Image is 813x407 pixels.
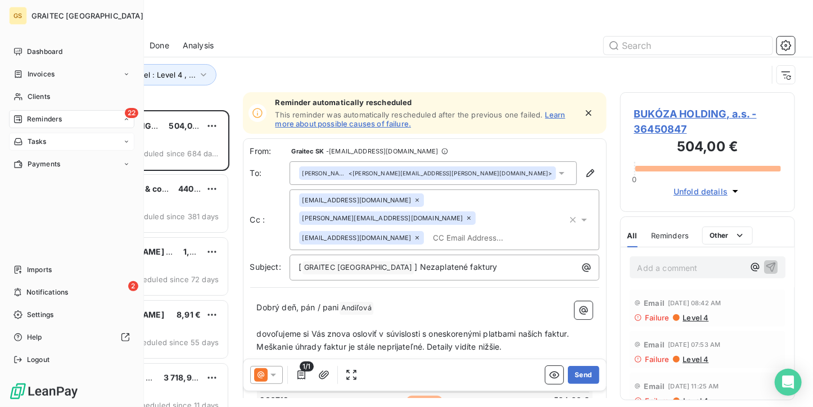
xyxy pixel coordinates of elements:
[250,146,290,157] span: From:
[604,37,773,55] input: Search
[668,300,721,306] span: [DATE] 08:42 AM
[644,299,665,307] span: Email
[568,366,599,384] button: Send
[257,329,569,338] span: dovoľujeme si Vás znova osloviť v súvislosti s oneskorenými platbami naších faktur.
[260,395,289,406] span: 230712
[183,40,214,51] span: Analysis
[302,169,553,177] div: <[PERSON_NAME][EMAIL_ADDRESS][PERSON_NAME][DOMAIN_NAME]>
[96,70,196,79] span: Reminder Level : Level 4 , ...
[302,234,412,241] span: [EMAIL_ADDRESS][DOMAIN_NAME]
[645,313,670,322] span: Failure
[257,342,502,351] span: Meškanie úhrady faktur je stále neprijateľné. Detaily vidíte nižšie.
[27,355,49,365] span: Logout
[128,281,138,291] span: 2
[302,261,414,274] span: GRAITEC [GEOGRAPHIC_DATA]
[250,168,290,179] label: To:
[257,302,339,312] span: Dobrý deň, pán / pani
[9,382,79,400] img: Logo LeanPay
[299,262,302,272] span: [
[682,396,709,405] span: Level 4
[275,98,576,107] span: Reminder automatically rescheduled
[27,114,62,124] span: Reminders
[28,159,60,169] span: Payments
[178,184,214,193] span: 440,64 €
[627,231,638,240] span: All
[130,338,219,347] span: scheduled since 55 days
[275,110,566,128] a: Learn more about possible causes of failure.
[9,7,27,25] div: GS
[169,121,205,130] span: 504,00 €
[326,148,438,155] span: - [EMAIL_ADDRESS][DOMAIN_NAME]
[632,175,636,184] span: 0
[28,92,50,102] span: Clients
[127,149,219,158] span: scheduled since 684 days
[668,383,719,390] span: [DATE] 11:25 AM
[275,110,543,119] span: This reminder was automatically rescheduled after the previous one failed.
[682,313,709,322] span: Level 4
[250,214,290,225] label: Cc :
[340,302,373,315] span: Andiľová
[79,247,209,256] span: Ing. [PERSON_NAME] - PEDAPRO
[406,396,442,406] span: 714 days
[668,341,720,348] span: [DATE] 07:53 AM
[682,355,709,364] span: Level 4
[480,394,589,406] td: 504,00 €
[127,212,219,221] span: scheduled since 381 days
[150,40,169,51] span: Done
[670,185,744,198] button: Unfold details
[27,265,52,275] span: Imports
[9,328,134,346] a: Help
[634,106,782,137] span: BUKÓZA HOLDING, a.s. - 36450847
[414,262,497,272] span: ] Nezaplatené faktury
[177,310,201,319] span: 8,91 €
[302,215,463,221] span: [PERSON_NAME][EMAIL_ADDRESS][DOMAIN_NAME]
[27,332,42,342] span: Help
[775,369,802,396] div: Open Intercom Messenger
[302,169,347,177] span: [PERSON_NAME]
[130,275,219,284] span: scheduled since 72 days
[27,47,62,57] span: Dashboard
[702,227,753,245] button: Other
[302,197,412,203] span: [EMAIL_ADDRESS][DOMAIN_NAME]
[428,229,558,246] input: CC Email Address...
[644,382,665,391] span: Email
[80,64,216,85] button: Reminder Level : Level 4 , ...
[164,373,205,382] span: 3 718,98 €
[645,396,670,405] span: Failure
[644,340,665,349] span: Email
[27,310,53,320] span: Settings
[183,247,207,256] span: 1,95 €
[28,69,55,79] span: Invoices
[292,148,324,155] span: Graitec SK
[28,137,47,147] span: Tasks
[26,287,68,297] span: Notifications
[125,108,138,118] span: 22
[651,231,689,240] span: Reminders
[674,186,728,197] span: Unfold details
[79,184,224,193] span: HVAC projection & consulting, s. r. o.
[634,137,782,159] h3: 504,00 €
[300,361,313,372] span: 1/1
[250,262,281,272] span: Subject:
[31,11,143,20] span: GRAITEC [GEOGRAPHIC_DATA]
[645,355,670,364] span: Failure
